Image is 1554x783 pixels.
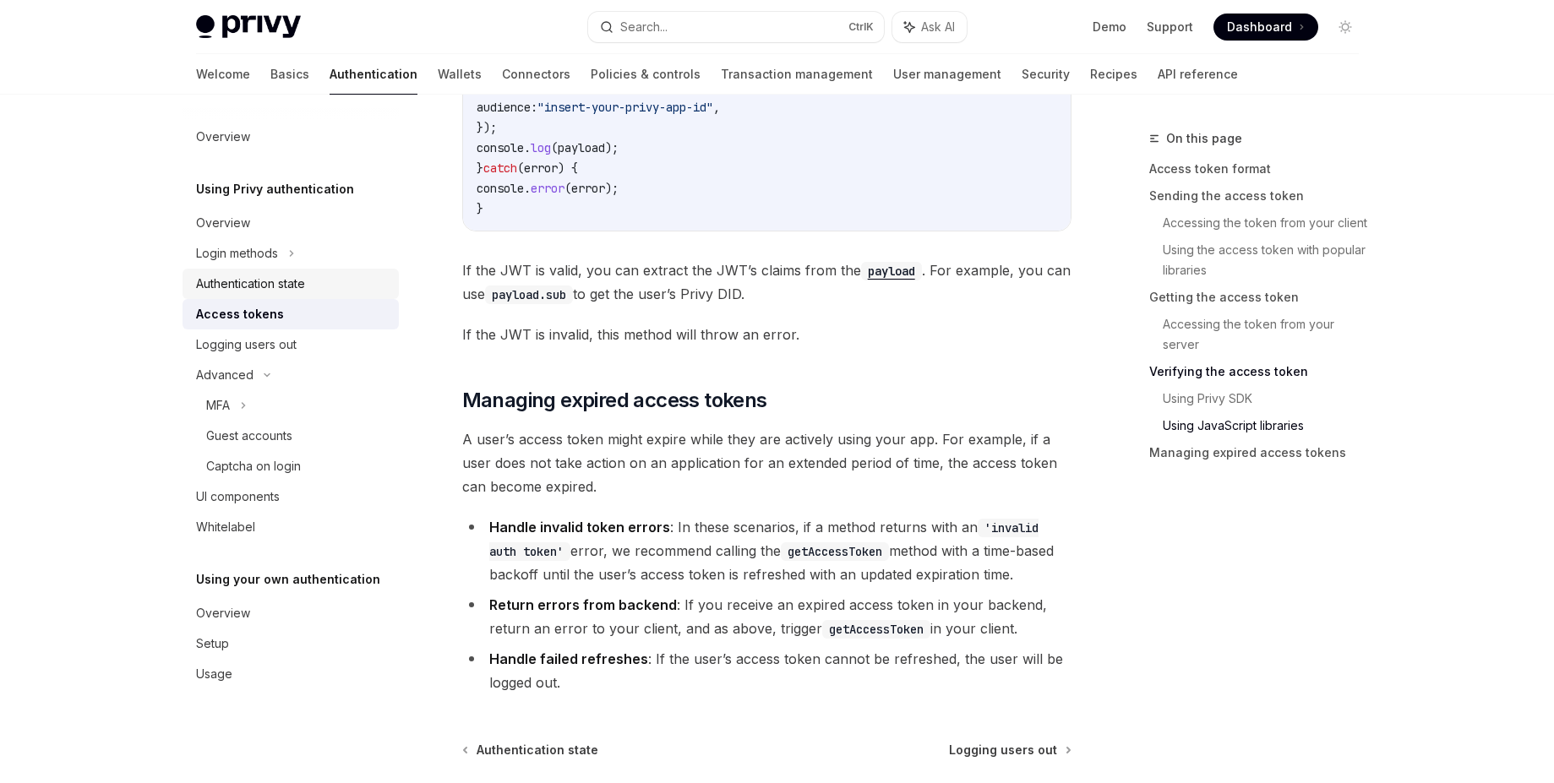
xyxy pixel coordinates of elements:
[564,181,571,196] span: (
[1149,439,1372,466] a: Managing expired access tokens
[524,140,531,155] span: .
[477,140,524,155] span: console
[713,100,720,115] span: ,
[949,742,1057,759] span: Logging users out
[183,329,399,360] a: Logging users out
[196,334,297,355] div: Logging users out
[781,542,889,561] code: getAccessToken
[537,100,713,115] span: "insert-your-privy-app-id"
[483,160,517,176] span: catch
[921,19,955,35] span: Ask AI
[524,160,558,176] span: error
[1163,237,1372,284] a: Using the access token with popular libraries
[477,120,497,135] span: });
[464,742,598,759] a: Authentication state
[477,100,537,115] span: audience:
[183,598,399,628] a: Overview
[893,54,1001,95] a: User management
[183,451,399,481] a: Captcha on login
[196,274,305,294] div: Authentication state
[196,633,229,654] div: Setup
[196,15,301,39] img: light logo
[489,519,1039,561] code: 'invalid auth token'
[206,456,301,476] div: Captcha on login
[462,593,1071,640] li: : If you receive an expired access token in your backend, return an error to your client, and as ...
[1163,385,1372,412] a: Using Privy SDK
[196,179,354,199] h5: Using Privy authentication
[524,181,531,196] span: .
[196,127,250,147] div: Overview
[477,201,483,216] span: }
[196,365,254,385] div: Advanced
[477,181,524,196] span: console
[531,181,564,196] span: error
[477,160,483,176] span: }
[605,181,619,196] span: );
[183,299,399,329] a: Access tokens
[196,304,284,324] div: Access tokens
[183,659,399,689] a: Usage
[462,387,767,414] span: Managing expired access tokens
[485,285,573,304] code: payload.sub
[462,323,1071,346] span: If the JWT is invalid, this method will throw an error.
[183,421,399,451] a: Guest accounts
[1166,128,1242,149] span: On this page
[196,664,232,684] div: Usage
[489,650,648,667] strong: Handle failed refreshes
[1163,311,1372,358] a: Accessing the token from your server
[571,181,605,196] span: error
[591,54,701,95] a: Policies & controls
[558,140,605,155] span: payload
[183,208,399,238] a: Overview
[438,54,482,95] a: Wallets
[949,742,1070,759] a: Logging users out
[183,512,399,542] a: Whitelabel
[531,140,551,155] span: log
[489,596,677,613] strong: Return errors from backend
[330,54,417,95] a: Authentication
[1149,284,1372,311] a: Getting the access token
[196,487,280,507] div: UI components
[183,481,399,512] a: UI components
[1022,54,1070,95] a: Security
[620,17,668,37] div: Search...
[558,160,578,176] span: ) {
[1227,19,1292,35] span: Dashboard
[196,517,255,537] div: Whitelabel
[588,12,884,42] button: Search...CtrlK
[462,647,1071,694] li: : If the user’s access token cannot be refreshed, the user will be logged out.
[462,258,1071,306] span: If the JWT is valid, you can extract the JWT’s claims from the . For example, you can use to get ...
[270,54,309,95] a: Basics
[861,262,922,280] code: payload
[1149,358,1372,385] a: Verifying the access token
[196,569,380,590] h5: Using your own authentication
[1163,412,1372,439] a: Using JavaScript libraries
[822,620,930,639] code: getAccessToken
[477,742,598,759] span: Authentication state
[892,12,967,42] button: Ask AI
[196,54,250,95] a: Welcome
[183,122,399,152] a: Overview
[1158,54,1238,95] a: API reference
[196,243,278,264] div: Login methods
[462,427,1071,498] span: A user’s access token might expire while they are actively using your app. For example, if a user...
[1093,19,1126,35] a: Demo
[462,515,1071,586] li: : In these scenarios, if a method returns with an error, we recommend calling the method with a t...
[848,20,874,34] span: Ctrl K
[1332,14,1359,41] button: Toggle dark mode
[605,140,619,155] span: );
[517,160,524,176] span: (
[206,395,230,416] div: MFA
[1149,182,1372,209] a: Sending the access token
[1163,209,1372,237] a: Accessing the token from your client
[196,213,250,233] div: Overview
[206,426,292,446] div: Guest accounts
[721,54,873,95] a: Transaction management
[489,519,670,536] strong: Handle invalid token errors
[1213,14,1318,41] a: Dashboard
[1090,54,1137,95] a: Recipes
[196,603,250,623] div: Overview
[1147,19,1193,35] a: Support
[502,54,570,95] a: Connectors
[861,262,922,279] a: payload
